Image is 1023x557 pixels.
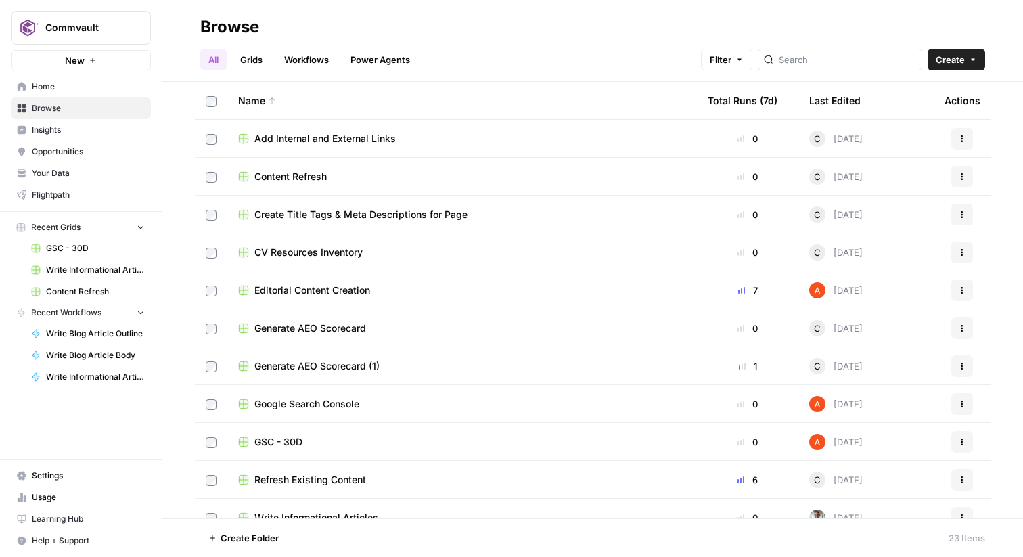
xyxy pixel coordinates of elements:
[254,473,366,487] span: Refresh Existing Content
[708,321,788,335] div: 0
[809,396,863,412] div: [DATE]
[708,511,788,525] div: 0
[254,435,302,449] span: GSC - 30D
[809,131,863,147] div: [DATE]
[814,246,821,259] span: C
[11,465,151,487] a: Settings
[809,82,861,119] div: Last Edited
[11,50,151,70] button: New
[25,344,151,366] a: Write Blog Article Body
[708,82,777,119] div: Total Runs (7d)
[708,435,788,449] div: 0
[238,473,686,487] a: Refresh Existing Content
[238,208,686,221] a: Create Title Tags & Meta Descriptions for Page
[254,397,359,411] span: Google Search Console
[814,132,821,146] span: C
[254,246,363,259] span: CV Resources Inventory
[814,321,821,335] span: C
[254,170,327,183] span: Content Refresh
[809,472,863,488] div: [DATE]
[11,217,151,238] button: Recent Grids
[814,170,821,183] span: C
[32,535,145,547] span: Help + Support
[32,513,145,525] span: Learning Hub
[945,82,980,119] div: Actions
[32,102,145,114] span: Browse
[809,510,863,526] div: [DATE]
[46,242,145,254] span: GSC - 30D
[238,397,686,411] a: Google Search Console
[949,531,985,545] div: 23 Items
[814,473,821,487] span: C
[701,49,752,70] button: Filter
[238,435,686,449] a: GSC - 30D
[46,286,145,298] span: Content Refresh
[238,82,686,119] div: Name
[238,170,686,183] a: Content Refresh
[708,208,788,221] div: 0
[200,527,287,549] button: Create Folder
[238,284,686,297] a: Editorial Content Creation
[11,184,151,206] a: Flightpath
[809,396,825,412] img: cje7zb9ux0f2nqyv5qqgv3u0jxek
[708,246,788,259] div: 0
[238,359,686,373] a: Generate AEO Scorecard (1)
[45,21,127,35] span: Commvault
[809,358,863,374] div: [DATE]
[25,281,151,303] a: Content Refresh
[254,321,366,335] span: Generate AEO Scorecard
[809,206,863,223] div: [DATE]
[11,487,151,508] a: Usage
[809,282,825,298] img: cje7zb9ux0f2nqyv5qqgv3u0jxek
[11,141,151,162] a: Opportunities
[32,189,145,201] span: Flightpath
[254,359,380,373] span: Generate AEO Scorecard (1)
[254,208,468,221] span: Create Title Tags & Meta Descriptions for Page
[276,49,337,70] a: Workflows
[16,16,40,40] img: Commvault Logo
[11,508,151,530] a: Learning Hub
[31,307,101,319] span: Recent Workflows
[25,259,151,281] a: Write Informational Articles
[936,53,965,66] span: Create
[11,530,151,552] button: Help + Support
[708,170,788,183] div: 0
[809,320,863,336] div: [DATE]
[221,531,279,545] span: Create Folder
[46,264,145,276] span: Write Informational Articles
[254,284,370,297] span: Editorial Content Creation
[25,238,151,259] a: GSC - 30D
[46,328,145,340] span: Write Blog Article Outline
[809,282,863,298] div: [DATE]
[708,473,788,487] div: 6
[708,359,788,373] div: 1
[232,49,271,70] a: Grids
[809,434,863,450] div: [DATE]
[928,49,985,70] button: Create
[809,434,825,450] img: cje7zb9ux0f2nqyv5qqgv3u0jxek
[708,284,788,297] div: 7
[25,366,151,388] a: Write Informational Article Body
[32,167,145,179] span: Your Data
[254,511,378,525] span: Write Informational Articles
[809,169,863,185] div: [DATE]
[254,132,396,146] span: Add Internal and External Links
[238,246,686,259] a: CV Resources Inventory
[11,76,151,97] a: Home
[11,97,151,119] a: Browse
[11,162,151,184] a: Your Data
[238,321,686,335] a: Generate AEO Scorecard
[814,208,821,221] span: C
[342,49,418,70] a: Power Agents
[200,49,227,70] a: All
[46,371,145,383] span: Write Informational Article Body
[32,124,145,136] span: Insights
[238,132,686,146] a: Add Internal and External Links
[710,53,731,66] span: Filter
[11,119,151,141] a: Insights
[238,511,686,525] a: Write Informational Articles
[708,397,788,411] div: 0
[11,303,151,323] button: Recent Workflows
[809,244,863,261] div: [DATE]
[814,359,821,373] span: C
